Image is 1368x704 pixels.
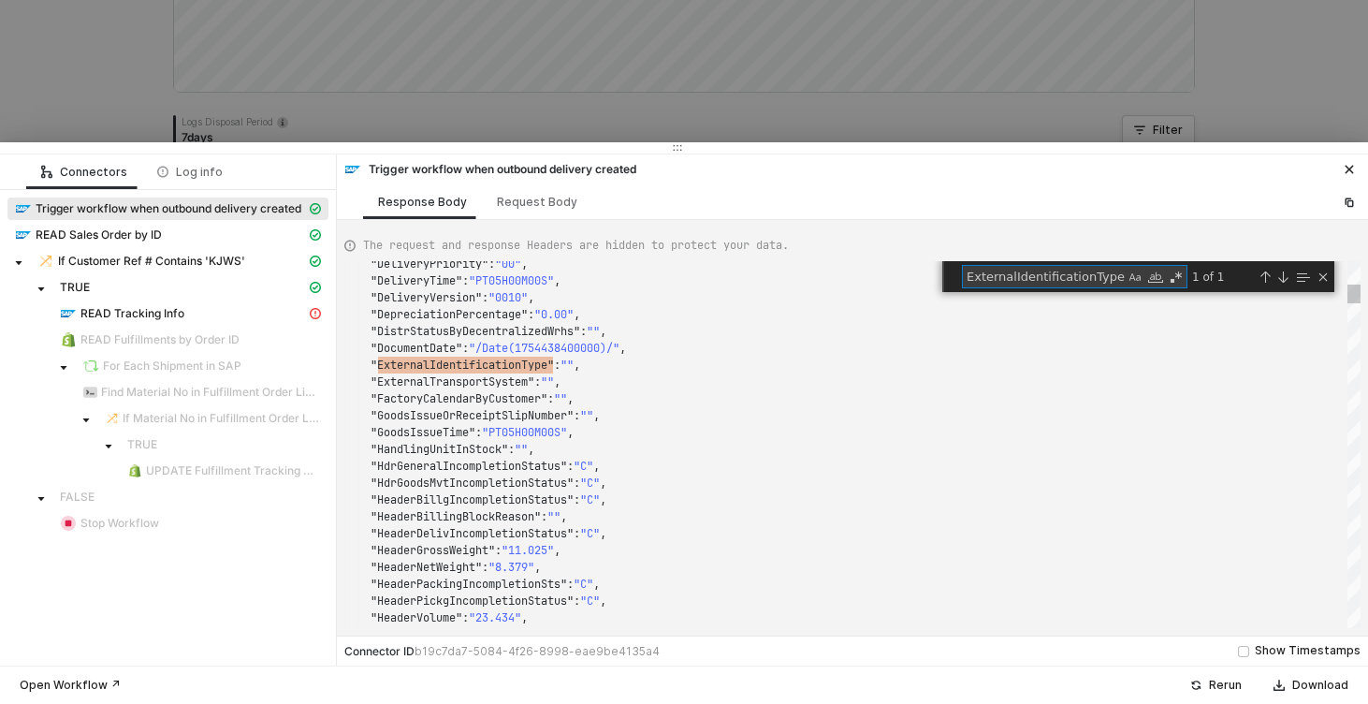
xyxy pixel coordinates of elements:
[371,290,482,305] span: "DeliveryVersion"
[371,324,580,339] span: "DistrStatusByDecentralizedWrhs"
[310,203,321,214] span: icon-cards
[371,257,488,271] span: "DeliveryPriority"
[1292,267,1313,287] div: Find in Selection (⌥⌘L)
[521,257,528,271] span: ,
[344,644,660,659] div: Connector ID
[528,290,534,305] span: ,
[363,237,789,254] span: The request and response Headers are hidden to protect your data.
[1190,680,1201,691] span: icon-success-page
[59,363,68,373] span: caret-down
[61,332,76,347] img: integration-icon
[567,425,574,440] span: ,
[547,391,554,406] span: :
[371,273,462,288] span: "DeliveryTime"
[574,459,593,474] span: "C"
[157,165,223,180] div: Log info
[1344,164,1355,175] span: icon-close
[554,391,567,406] span: ""
[515,442,528,457] span: ""
[52,512,328,535] span: Stop Workflow
[469,610,521,625] span: "23.434"
[462,610,469,625] span: :
[574,476,580,491] span: :
[80,332,240,347] span: READ Fulfillments by Order ID
[120,460,328,482] span: UPDATE Fulfillment Tracking Number
[580,324,587,339] span: :
[20,678,121,693] div: Open Workflow ↗
[38,254,53,269] img: integration-icon
[534,307,574,322] span: "0.00"
[36,201,301,216] span: Trigger workflow when outbound delivery created
[554,358,560,373] span: :
[310,282,321,293] span: icon-cards
[1273,680,1285,691] span: icon-download
[554,543,560,558] span: ,
[371,627,488,642] span: "HeaderVolumeUnit"
[580,594,600,609] span: "C"
[580,476,600,491] span: "C"
[146,463,321,478] span: UPDATE Fulfillment Tracking Number
[378,195,467,210] div: Response Body
[371,459,567,474] span: "HdrGeneralIncompletionStatus"
[371,594,574,609] span: "HeaderPickgIncompletionStatus"
[1178,674,1254,697] button: Rerun
[1261,674,1361,697] button: Download
[593,459,600,474] span: ,
[600,476,606,491] span: ,
[75,355,328,377] span: For Each Shipment in SAP
[36,227,162,242] span: READ Sales Order by ID
[488,627,495,642] span: :
[600,526,606,541] span: ,
[469,273,554,288] span: "PT05H00M00S"
[14,258,23,268] span: caret-down
[547,509,560,524] span: ""
[528,307,534,322] span: :
[80,306,184,321] span: READ Tracking Info
[7,198,328,220] span: Trigger workflow when outbound delivery created
[371,509,541,524] span: "HeaderBillingBlockReason"
[60,490,95,505] span: FALSE
[83,385,97,400] img: integration-icon
[502,543,554,558] span: "11.025"
[52,276,328,299] span: TRUE
[371,610,462,625] span: "HeaderVolume"
[75,381,328,403] span: Find Material No in Fulfillment Order Line Items
[495,543,502,558] span: :
[371,341,462,356] span: "DocumentDate"
[462,341,469,356] span: :
[600,492,606,507] span: ,
[495,257,521,271] span: "00"
[574,526,580,541] span: :
[80,516,159,531] span: Stop Workflow
[371,358,554,373] span: "ExternalIdentificationType"
[567,459,574,474] span: :
[344,161,636,178] div: Trigger workflow when outbound delivery created
[534,374,541,389] span: :
[371,374,534,389] span: "ExternalTransportSystem"
[593,577,600,592] span: ,
[371,526,574,541] span: "HeaderDelivIncompletionStatus"
[587,324,600,339] span: ""
[371,543,495,558] span: "HeaderGrossWeight"
[128,463,141,478] img: integration-icon
[83,359,98,374] img: integration-icon
[560,509,567,524] span: ,
[488,290,528,305] span: "0010"
[52,486,328,508] span: FALSE
[16,201,31,216] img: integration-icon
[345,162,360,177] img: integration-icon
[1292,678,1348,693] div: Download
[41,167,52,178] span: icon-logic
[593,408,600,423] span: ,
[600,594,606,609] span: ,
[508,442,515,457] span: :
[36,494,46,504] span: caret-down
[30,250,328,272] span: If Customer Ref # Contains 'KJWS'
[371,307,528,322] span: "DepreciationPercentage"
[574,408,580,423] span: :
[101,385,321,400] span: Find Material No in Fulfillment Order Line Items
[452,357,453,374] textarea: Editor content;Press Alt+F1 for Accessibility Options.
[541,509,547,524] span: :
[16,227,31,242] img: integration-icon
[534,560,541,575] span: ,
